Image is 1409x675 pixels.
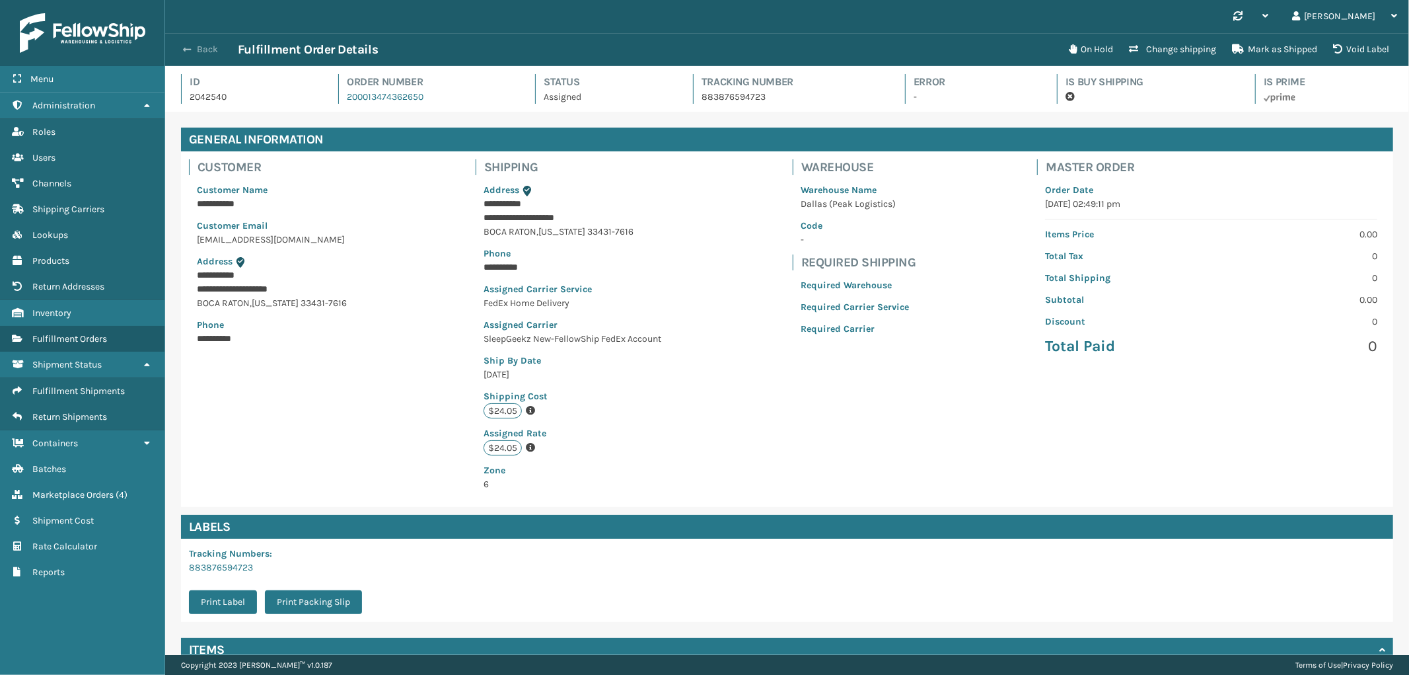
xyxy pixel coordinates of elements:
span: Users [32,152,55,163]
span: Shipment Status [32,359,102,370]
p: 2042540 [190,90,314,104]
h4: Labels [181,515,1393,539]
p: $24.05 [484,403,522,418]
i: VOIDLABEL [1333,44,1342,54]
span: Tracking Numbers : [189,548,272,559]
p: Code [801,219,909,233]
p: 0 [1219,315,1377,329]
h4: Error [914,74,1033,90]
p: Discount [1045,315,1203,329]
h4: Master Order [1046,159,1385,175]
p: Assigned [544,90,669,104]
p: Shipping Cost [484,389,664,403]
p: [DATE] [484,368,664,381]
span: Inventory [32,307,71,319]
span: 33431-7616 [301,298,347,309]
button: Mark as Shipped [1224,36,1325,63]
p: Customer Name [197,183,347,197]
p: Warehouse Name [801,183,909,197]
span: Menu [30,73,54,85]
h4: Shipping [484,159,672,175]
span: 33431-7616 [587,226,633,237]
p: Assigned Carrier Service [484,282,664,296]
h4: Id [190,74,314,90]
p: FedEx Home Delivery [484,296,664,310]
span: Rate Calculator [32,541,97,552]
button: Print Label [189,590,257,614]
p: 0.00 [1219,293,1377,307]
p: Total Tax [1045,249,1203,263]
p: - [801,233,909,247]
h4: General Information [181,128,1393,151]
span: Address [197,256,233,267]
p: Assigned Rate [484,426,664,440]
p: SleepGeekz New-FellowShip FedEx Account [484,332,664,346]
span: BOCA RATON [197,298,250,309]
h4: Order Number [347,74,511,90]
p: Total Shipping [1045,271,1203,285]
h4: Is Prime [1264,74,1393,90]
button: Void Label [1325,36,1397,63]
span: Products [32,255,69,266]
p: 0 [1219,337,1377,356]
img: logo [20,13,145,53]
span: Containers [32,438,78,449]
span: Channels [32,178,71,189]
span: BOCA RATON [484,226,536,237]
button: Back [177,44,238,56]
span: Fulfillment Shipments [32,385,125,397]
span: Marketplace Orders [32,489,114,500]
span: Reports [32,567,65,578]
p: 883876594723 [702,90,881,104]
button: On Hold [1061,36,1121,63]
span: Shipment Cost [32,515,94,526]
p: Dallas (Peak Logistics) [801,197,909,211]
i: On Hold [1069,44,1077,54]
span: [US_STATE] [252,298,299,309]
span: Lookups [32,229,68,241]
h4: Is Buy Shipping [1066,74,1231,90]
i: Mark as Shipped [1232,44,1244,54]
span: Administration [32,100,95,111]
p: Total Paid [1045,337,1203,356]
p: Required Carrier [801,322,909,336]
h4: Required Shipping [801,255,917,270]
p: Order Date [1045,183,1377,197]
p: - [914,90,1033,104]
p: 0 [1219,249,1377,263]
h4: Tracking Number [702,74,881,90]
p: $24.05 [484,440,522,456]
h4: Warehouse [801,159,917,175]
button: Print Packing Slip [265,590,362,614]
h4: Status [544,74,669,90]
p: Customer Email [197,219,347,233]
p: Phone [484,247,664,260]
p: Ship By Date [484,354,664,368]
span: , [536,226,538,237]
p: 0 [1219,271,1377,285]
p: Phone [197,318,347,332]
h3: Fulfillment Order Details [238,42,378,58]
a: Terms of Use [1295,660,1341,670]
h4: Customer [198,159,355,175]
p: 0.00 [1219,227,1377,241]
span: 6 [484,463,664,490]
span: Address [484,184,519,196]
p: Assigned Carrier [484,318,664,332]
a: Privacy Policy [1343,660,1393,670]
span: , [250,298,252,309]
a: 883876594723 [189,562,253,573]
span: Return Addresses [32,281,104,292]
a: 200013474362650 [347,91,423,102]
p: [EMAIL_ADDRESS][DOMAIN_NAME] [197,233,347,247]
span: Batches [32,463,66,475]
span: Return Shipments [32,411,107,422]
button: Change shipping [1121,36,1224,63]
span: [US_STATE] [538,226,585,237]
span: Fulfillment Orders [32,333,107,344]
p: Items Price [1045,227,1203,241]
h4: Items [189,642,225,658]
p: Zone [484,463,664,477]
div: | [1295,655,1393,675]
p: Required Carrier Service [801,300,909,314]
